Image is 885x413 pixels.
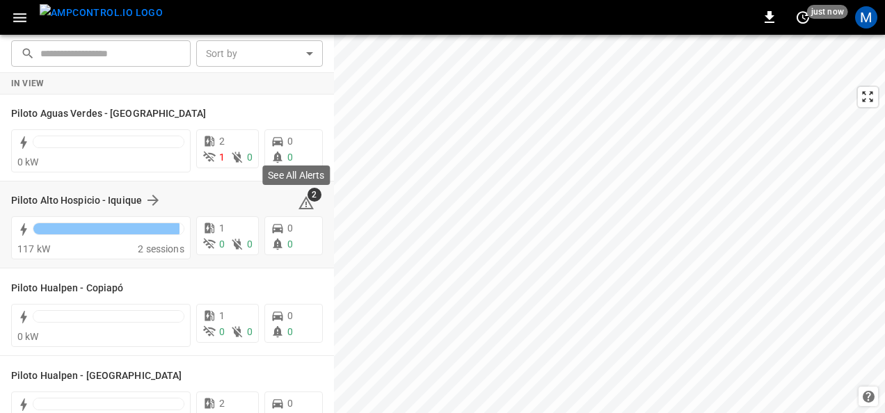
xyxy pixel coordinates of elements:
[219,310,225,321] span: 1
[247,326,253,337] span: 0
[334,35,885,413] canvas: Map
[855,6,877,29] div: profile-icon
[247,238,253,250] span: 0
[40,4,163,22] img: ampcontrol.io logo
[219,152,225,163] span: 1
[792,6,814,29] button: set refresh interval
[11,106,206,122] h6: Piloto Aguas Verdes - Antofagasta
[11,369,182,384] h6: Piloto Hualpen - Santiago
[219,398,225,409] span: 2
[287,238,293,250] span: 0
[17,156,39,168] span: 0 kW
[11,281,123,296] h6: Piloto Hualpen - Copiapó
[17,331,39,342] span: 0 kW
[17,243,50,254] span: 117 kW
[11,79,45,88] strong: In View
[287,310,293,321] span: 0
[219,238,225,250] span: 0
[11,193,142,209] h6: Piloto Alto Hospicio - Iquique
[138,243,184,254] span: 2 sessions
[268,168,324,182] p: See All Alerts
[287,152,293,163] span: 0
[219,222,225,234] span: 1
[287,222,293,234] span: 0
[287,136,293,147] span: 0
[308,188,321,202] span: 2
[807,5,848,19] span: just now
[287,398,293,409] span: 0
[219,136,225,147] span: 2
[287,326,293,337] span: 0
[247,152,253,163] span: 0
[219,326,225,337] span: 0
